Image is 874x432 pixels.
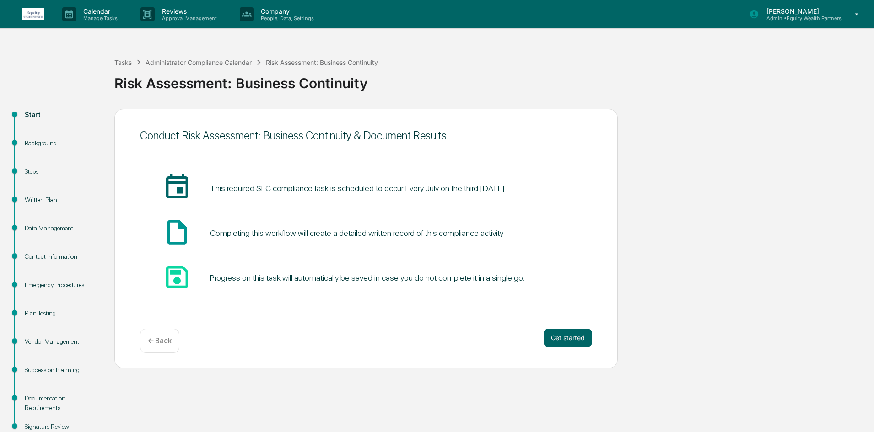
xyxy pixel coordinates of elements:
[162,173,192,202] span: insert_invitation_icon
[114,59,132,66] div: Tasks
[76,7,122,15] p: Calendar
[544,329,592,347] button: Get started
[25,139,100,148] div: Background
[114,68,869,91] div: Risk Assessment: Business Continuity
[162,262,192,292] span: save_icon
[759,15,842,21] p: Admin • Equity Wealth Partners
[25,195,100,205] div: Written Plan
[266,59,378,66] div: Risk Assessment: Business Continuity
[76,15,122,21] p: Manage Tasks
[25,422,100,432] div: Signature Review
[162,218,192,247] span: insert_drive_file_icon
[25,110,100,120] div: Start
[845,402,869,427] iframe: Open customer support
[210,273,524,283] div: Progress on this task will automatically be saved in case you do not complete it in a single go.
[210,228,503,238] div: Completing this workflow will create a detailed written record of this compliance activity
[25,167,100,176] div: Steps
[25,337,100,347] div: Vendor Management
[155,15,221,21] p: Approval Management
[22,8,44,20] img: logo
[155,7,221,15] p: Reviews
[759,7,842,15] p: [PERSON_NAME]
[25,309,100,318] div: Plan Testing
[210,182,505,194] pre: This required SEC compliance task is scheduled to occur Every July on the third [DATE]
[25,252,100,261] div: Contact Information
[25,394,100,413] div: Documentation Requirements
[148,336,172,345] p: ← Back
[254,7,318,15] p: Company
[254,15,318,21] p: People, Data, Settings
[146,59,252,66] div: Administrator Compliance Calendar
[140,129,592,142] div: Conduct Risk Assessment: Business Continuity & Document Results
[25,365,100,375] div: Succession Planning
[25,224,100,233] div: Data Management
[25,280,100,290] div: Emergency Procedures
